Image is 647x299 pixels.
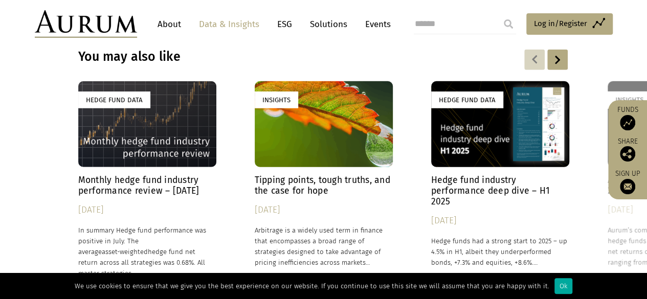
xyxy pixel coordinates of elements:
div: [DATE] [255,203,393,217]
p: In summary Hedge fund performance was positive in July. The average hedge fund net return across ... [78,225,216,279]
h3: You may also like [78,49,437,64]
div: Insights [255,91,298,108]
a: Log in/Register [526,13,613,35]
a: Hedge Fund Data Hedge fund industry performance deep dive – H1 2025 [DATE] Hedge funds had a stro... [431,81,569,279]
img: Access Funds [620,115,635,130]
h4: Tipping points, tough truths, and the case for hope [255,175,393,196]
a: Events [360,15,391,34]
img: Sign up to our newsletter [620,179,635,194]
a: About [152,15,186,34]
span: asset-weighted [102,248,148,256]
a: Funds [613,105,642,130]
a: Data & Insights [194,15,264,34]
img: Aurum [35,10,137,38]
img: Share this post [620,146,635,162]
div: Hedge Fund Data [431,91,503,108]
p: Hedge funds had a strong start to 2025 – up 4.5% in H1, albeit they underperformed bonds, +7.3% a... [431,236,569,268]
h4: Monthly hedge fund industry performance review – [DATE] [78,175,216,196]
div: Share [613,138,642,162]
a: Insights Tipping points, tough truths, and the case for hope [DATE] Arbitrage is a widely used te... [255,81,393,279]
a: Solutions [305,15,352,34]
a: ESG [272,15,297,34]
div: Hedge Fund Data [78,91,150,108]
div: Ok [554,278,572,294]
h4: Hedge fund industry performance deep dive – H1 2025 [431,175,569,207]
a: Hedge Fund Data Monthly hedge fund industry performance review – [DATE] [DATE] In summary Hedge f... [78,81,216,279]
div: [DATE] [431,214,569,228]
div: [DATE] [78,203,216,217]
span: Log in/Register [534,17,587,30]
a: Sign up [613,169,642,194]
input: Submit [498,14,519,34]
p: Arbitrage is a widely used term in finance that encompasses a broad range of strategies designed ... [255,225,393,268]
